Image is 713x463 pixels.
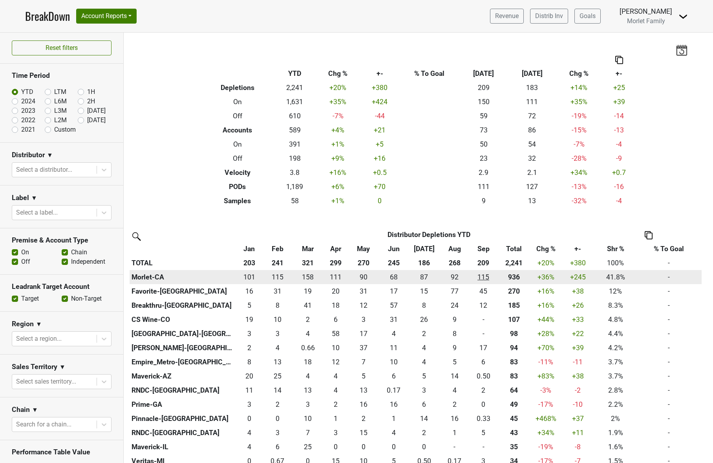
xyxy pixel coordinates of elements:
[87,116,106,125] label: [DATE]
[293,284,324,298] td: 19.333
[262,228,595,242] th: Distributor Depletions YTD
[262,312,293,327] td: 10.334
[315,137,361,151] td: +1 %
[508,180,556,194] td: 127
[274,165,315,180] td: 3.8
[236,341,262,355] td: 1.83
[236,298,262,312] td: 4.666
[531,284,561,298] td: +16 %
[459,81,508,95] td: 209
[360,165,399,180] td: +0.5
[409,341,440,355] td: 4
[531,298,561,312] td: +16 %
[21,125,35,134] label: 2021
[323,256,348,270] th: 299
[293,312,324,327] td: 2
[349,327,378,341] td: 16.667
[409,256,440,270] th: 186
[439,341,470,355] td: 8.68
[262,327,293,341] td: 3.334
[470,270,497,284] td: 115.333
[238,329,260,339] div: 3
[508,165,556,180] td: 2.1
[274,66,315,81] th: YTD
[12,40,112,55] button: Reset filters
[508,95,556,109] td: 111
[499,314,529,325] div: 107
[264,300,291,311] div: 8
[59,362,66,372] span: ▼
[262,284,293,298] td: 30.833
[602,95,636,109] td: +39
[87,87,95,97] label: 1H
[274,109,315,123] td: 610
[350,300,377,311] div: 12
[315,180,361,194] td: +6 %
[497,341,531,355] th: 93.930
[380,329,407,339] div: 4
[293,270,324,284] td: 157.5
[238,286,260,296] div: 16
[595,284,636,298] td: 12%
[350,329,377,339] div: 17
[636,341,702,355] td: -
[201,151,275,165] th: Off
[325,300,347,311] div: 18
[87,97,95,106] label: 2H
[595,270,636,284] td: 41.8%
[378,242,409,256] th: Jun: activate to sort column ascending
[562,314,593,325] div: +33
[556,180,602,194] td: -13 %
[323,284,348,298] td: 19.582
[294,329,321,339] div: 4
[459,95,508,109] td: 150
[531,341,561,355] td: +70 %
[439,270,470,284] td: 91.833
[459,123,508,137] td: 73
[499,286,529,296] div: 270
[602,109,636,123] td: -14
[238,343,260,353] div: 2
[470,298,497,312] td: 11.834
[71,257,105,266] label: Independent
[459,151,508,165] td: 23
[274,123,315,137] td: 589
[130,298,236,312] th: Breakthru-[GEOGRAPHIC_DATA]
[595,327,636,341] td: 4.4%
[378,327,409,341] td: 3.667
[497,327,531,341] th: 97.669
[615,56,623,64] img: Copy to clipboard
[537,259,554,267] span: +20%
[236,327,262,341] td: 2.5
[12,320,34,328] h3: Region
[12,406,30,414] h3: Chain
[620,6,672,17] div: [PERSON_NAME]
[470,256,497,270] th: 209
[459,180,508,194] td: 111
[130,284,236,298] th: Favorite-[GEOGRAPHIC_DATA]
[350,272,377,282] div: 90
[499,329,529,339] div: 98
[238,314,260,325] div: 19
[54,87,66,97] label: LTM
[470,242,497,256] th: Sep: activate to sort column ascending
[472,300,495,311] div: 12
[556,66,602,81] th: Chg %
[315,95,361,109] td: +35 %
[264,329,291,339] div: 3
[21,97,35,106] label: 2024
[236,270,262,284] td: 101
[21,294,39,303] label: Target
[349,284,378,298] td: 30.581
[323,270,348,284] td: 111
[201,165,275,180] th: Velocity
[411,272,437,282] div: 87
[531,327,561,341] td: +28 %
[315,151,361,165] td: +9 %
[562,286,593,296] div: +38
[508,194,556,208] td: 13
[602,81,636,95] td: +25
[325,314,347,325] div: 6
[54,116,67,125] label: L2M
[602,165,636,180] td: +0.7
